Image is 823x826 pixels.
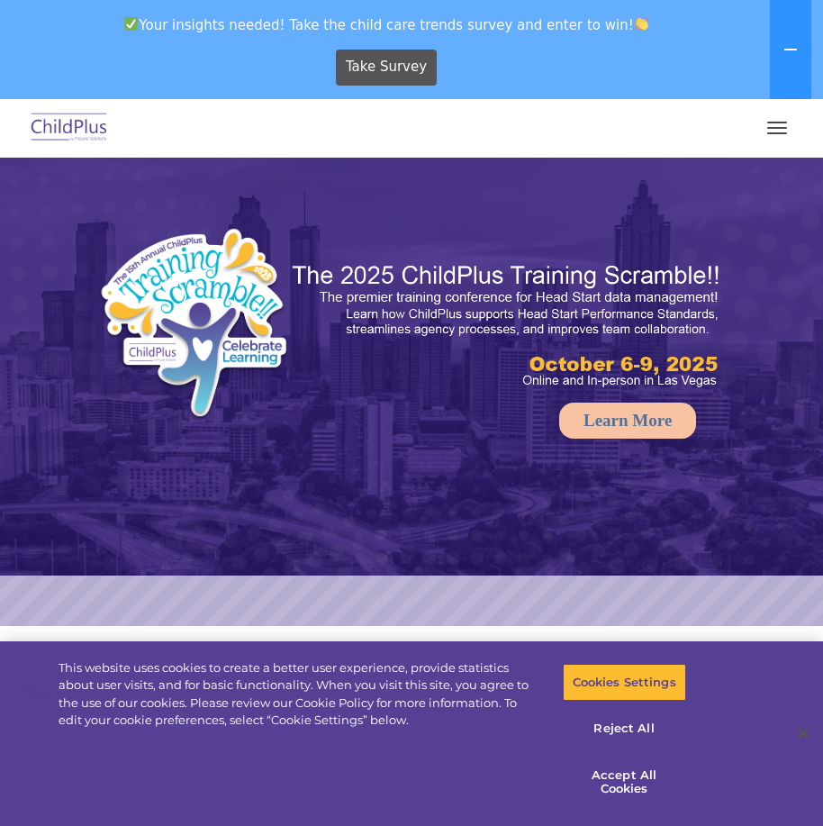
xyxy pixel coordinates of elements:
button: Close [783,713,823,753]
div: This website uses cookies to create a better user experience, provide statistics about user visit... [59,659,538,730]
button: Accept All Cookies [563,757,686,808]
a: Take Survey [336,50,438,86]
img: ✅ [124,17,138,31]
button: Reject All [563,710,686,748]
button: Cookies Settings [563,664,686,702]
a: Learn More [559,403,696,439]
span: Take Survey [346,51,427,83]
img: ChildPlus by Procare Solutions [27,107,112,150]
img: 👏 [635,17,648,31]
span: Your insights needed! Take the child care trends survey and enter to win! [7,7,766,42]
